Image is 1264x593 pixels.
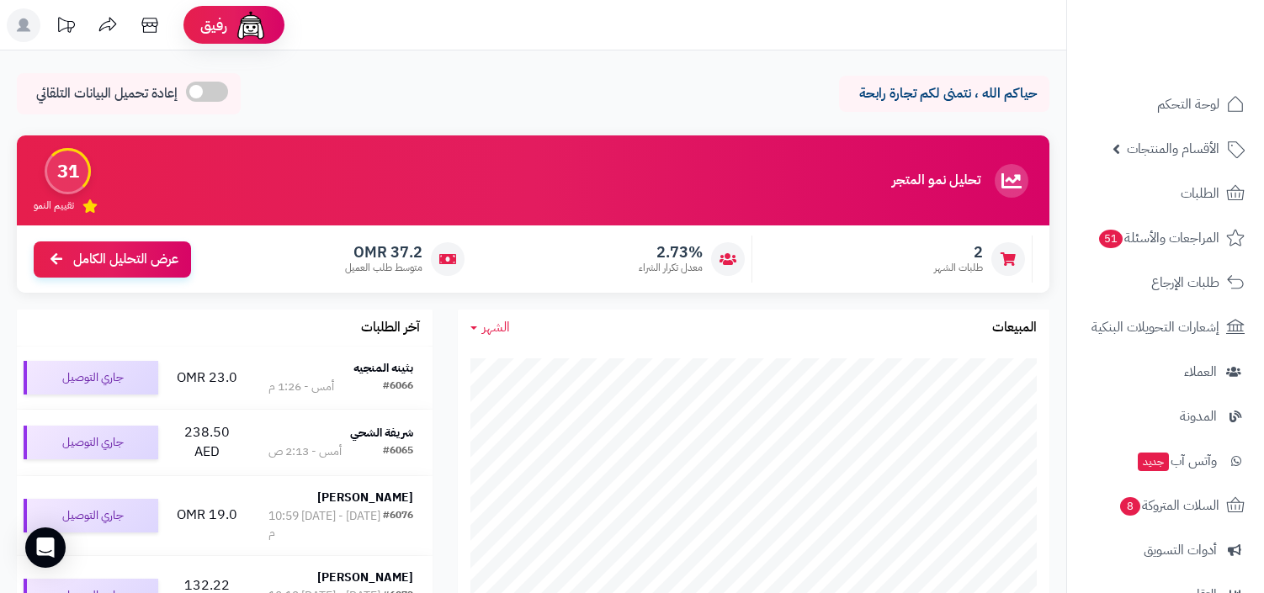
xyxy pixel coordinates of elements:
[1180,405,1217,428] span: المدونة
[1151,271,1219,294] span: طلبات الإرجاع
[361,320,420,336] h3: آخر الطلبات
[165,347,249,409] td: 23.0 OMR
[317,569,413,586] strong: [PERSON_NAME]
[383,508,413,542] div: #6076
[1118,494,1219,517] span: السلات المتروكة
[1184,360,1217,384] span: العملاء
[1150,41,1248,77] img: logo-2.png
[383,443,413,460] div: #6065
[24,361,158,394] div: جاري التوصيل
[852,84,1037,103] p: حياكم الله ، نتمنى لكم تجارة رابحة
[24,499,158,532] div: جاري التوصيل
[350,424,413,442] strong: شريفة الشحي
[1077,485,1254,526] a: السلات المتروكة8
[1120,497,1140,516] span: 8
[73,250,178,269] span: عرض التحليل الكامل
[165,476,249,555] td: 19.0 OMR
[892,173,980,188] h3: تحليل نمو المتجر
[1077,173,1254,214] a: الطلبات
[992,320,1037,336] h3: المبيعات
[1077,218,1254,258] a: المراجعات والأسئلة51
[34,199,74,213] span: تقييم النمو
[1136,449,1217,473] span: وآتس آب
[1077,441,1254,481] a: وآتس آبجديد
[45,8,87,46] a: تحديثات المنصة
[200,15,227,35] span: رفيق
[1181,182,1219,205] span: الطلبات
[1077,84,1254,124] a: لوحة التحكم
[24,426,158,459] div: جاري التوصيل
[1097,226,1219,250] span: المراجعات والأسئلة
[25,527,66,568] div: Open Intercom Messenger
[1077,396,1254,437] a: المدونة
[268,379,334,395] div: أمس - 1:26 م
[268,443,342,460] div: أمس - 2:13 ص
[934,243,983,262] span: 2
[1127,137,1219,161] span: الأقسام والمنتجات
[470,318,510,337] a: الشهر
[1077,307,1254,347] a: إشعارات التحويلات البنكية
[234,8,268,42] img: ai-face.png
[1138,453,1169,471] span: جديد
[1144,538,1217,562] span: أدوات التسويق
[345,243,422,262] span: 37.2 OMR
[1077,352,1254,392] a: العملاء
[34,241,191,278] a: عرض التحليل الكامل
[165,410,249,475] td: 238.50 AED
[482,317,510,337] span: الشهر
[639,243,703,262] span: 2.73%
[36,84,178,103] span: إعادة تحميل البيانات التلقائي
[639,261,703,275] span: معدل تكرار الشراء
[317,489,413,506] strong: [PERSON_NAME]
[383,379,413,395] div: #6066
[1077,262,1254,303] a: طلبات الإرجاع
[1099,230,1123,248] span: 51
[345,261,422,275] span: متوسط طلب العميل
[1157,93,1219,116] span: لوحة التحكم
[268,508,383,542] div: [DATE] - [DATE] 10:59 م
[1077,530,1254,570] a: أدوات التسويق
[1091,315,1219,339] span: إشعارات التحويلات البنكية
[934,261,983,275] span: طلبات الشهر
[353,359,413,377] strong: بثينه المنجيه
